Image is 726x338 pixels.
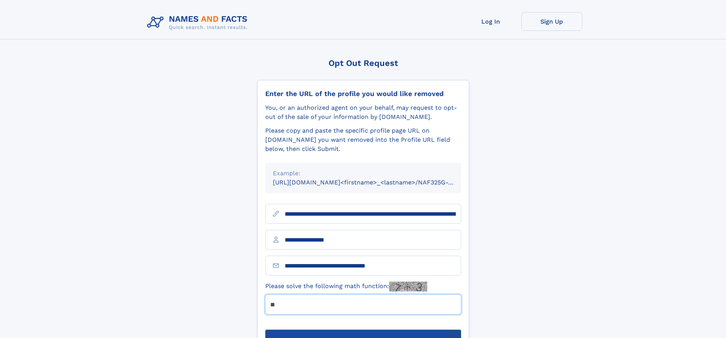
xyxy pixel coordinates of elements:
[265,282,427,292] label: Please solve the following math function:
[265,103,461,122] div: You, or an authorized agent on your behalf, may request to opt-out of the sale of your informatio...
[265,90,461,98] div: Enter the URL of the profile you would like removed
[273,179,476,186] small: [URL][DOMAIN_NAME]<firstname>_<lastname>/NAF325G-xxxxxxxx
[144,12,254,33] img: Logo Names and Facts
[265,126,461,154] div: Please copy and paste the specific profile page URL on [DOMAIN_NAME] you want removed into the Pr...
[273,169,454,178] div: Example:
[521,12,582,31] a: Sign Up
[257,58,469,68] div: Opt Out Request
[460,12,521,31] a: Log In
